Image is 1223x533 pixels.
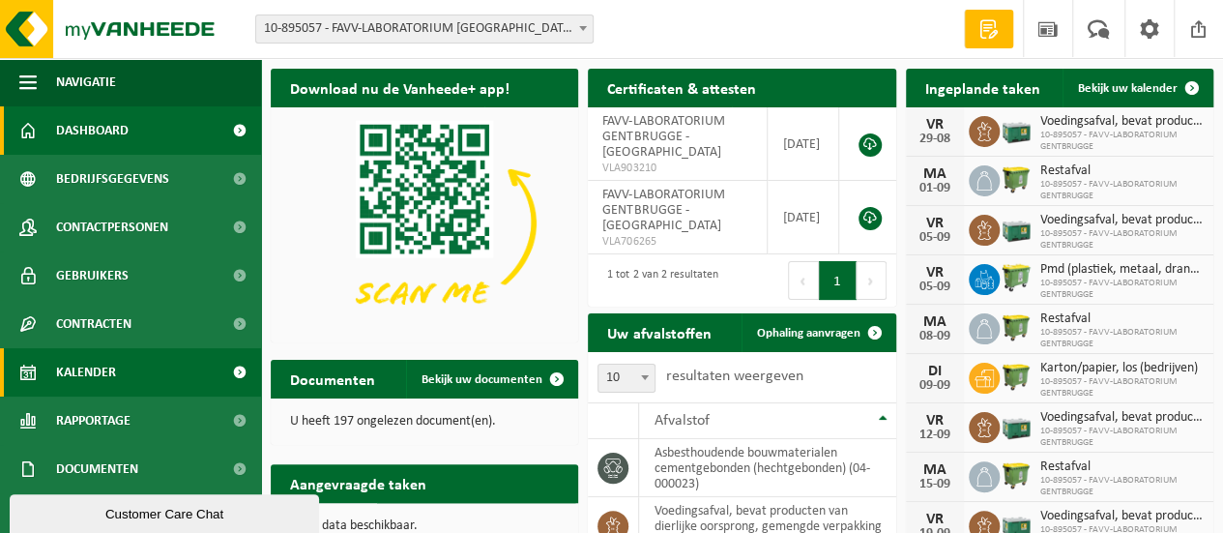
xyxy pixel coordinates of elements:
[1063,69,1211,107] a: Bekijk uw kalender
[1040,311,1204,327] span: Restafval
[654,413,709,429] span: Afvalstof
[56,203,168,252] span: Contactpersonen
[916,429,954,442] div: 12-09
[290,415,559,429] p: U heeft 197 ongelezen document(en).
[290,519,559,533] p: Geen data beschikbaar.
[916,512,954,527] div: VR
[1000,261,1033,294] img: WB-0660-HPE-GN-50
[742,313,894,352] a: Ophaling aanvragen
[1040,213,1204,228] span: Voedingsafval, bevat producten van dierlijke oorsprong, gemengde verpakking (exc...
[1000,360,1033,393] img: WB-1100-HPE-GN-50
[916,182,954,195] div: 01-09
[1040,475,1204,498] span: 10-895057 - FAVV-LABORATORIUM GENTBRUGGE
[916,462,954,478] div: MA
[1000,311,1033,343] img: WB-1100-HPE-GN-50
[56,348,116,397] span: Kalender
[271,360,394,398] h2: Documenten
[1040,278,1204,301] span: 10-895057 - FAVV-LABORATORIUM GENTBRUGGE
[406,360,576,399] a: Bekijk uw documenten
[665,369,802,384] label: resultaten weergeven
[916,379,954,393] div: 09-09
[1040,327,1204,350] span: 10-895057 - FAVV-LABORATORIUM GENTBRUGGE
[1040,262,1204,278] span: Pmd (plastiek, metaal, drankkartons) (bedrijven)
[857,261,887,300] button: Next
[916,117,954,133] div: VR
[1040,459,1204,475] span: Restafval
[588,69,774,106] h2: Certificaten & attesten
[1040,228,1204,252] span: 10-895057 - FAVV-LABORATORIUM GENTBRUGGE
[1078,82,1178,95] span: Bekijk uw kalender
[916,330,954,343] div: 08-09
[1000,409,1033,442] img: PB-LB-0680-HPE-GN-01
[916,364,954,379] div: DI
[56,397,131,445] span: Rapportage
[56,445,138,493] span: Documenten
[768,107,838,181] td: [DATE]
[602,114,724,160] span: FAVV-LABORATORIUM GENTBRUGGE - [GEOGRAPHIC_DATA]
[422,373,542,386] span: Bekijk uw documenten
[639,439,895,497] td: asbesthoudende bouwmaterialen cementgebonden (hechtgebonden) (04-000023)
[1040,361,1204,376] span: Karton/papier, los (bedrijven)
[271,69,529,106] h2: Download nu de Vanheede+ app!
[768,181,838,254] td: [DATE]
[1040,426,1204,449] span: 10-895057 - FAVV-LABORATORIUM GENTBRUGGE
[757,327,860,340] span: Ophaling aanvragen
[788,261,819,300] button: Previous
[1040,130,1204,153] span: 10-895057 - FAVV-LABORATORIUM GENTBRUGGE
[598,365,655,392] span: 10
[916,281,954,294] div: 05-09
[1040,114,1204,130] span: Voedingsafval, bevat producten van dierlijke oorsprong, gemengde verpakking (exc...
[916,133,954,146] div: 29-08
[56,300,131,348] span: Contracten
[1040,179,1204,202] span: 10-895057 - FAVV-LABORATORIUM GENTBRUGGE
[916,231,954,245] div: 05-09
[56,155,169,203] span: Bedrijfsgegevens
[256,15,593,43] span: 10-895057 - FAVV-LABORATORIUM GENTBRUGGE - GENTBRUGGE
[1040,410,1204,426] span: Voedingsafval, bevat producten van dierlijke oorsprong, gemengde verpakking (exc...
[916,166,954,182] div: MA
[588,313,730,351] h2: Uw afvalstoffen
[1040,509,1204,524] span: Voedingsafval, bevat producten van dierlijke oorsprong, gemengde verpakking (exc...
[597,259,717,302] div: 1 tot 2 van 2 resultaten
[271,107,578,339] img: Download de VHEPlus App
[10,490,323,533] iframe: chat widget
[1000,459,1033,491] img: WB-1100-HPE-GN-50
[597,364,655,393] span: 10
[916,478,954,491] div: 15-09
[916,314,954,330] div: MA
[1000,212,1033,245] img: PB-LB-0680-HPE-GN-01
[56,106,129,155] span: Dashboard
[602,188,724,233] span: FAVV-LABORATORIUM GENTBRUGGE - [GEOGRAPHIC_DATA]
[1000,113,1033,146] img: PB-LB-0680-HPE-GN-01
[1040,376,1204,400] span: 10-895057 - FAVV-LABORATORIUM GENTBRUGGE
[916,216,954,231] div: VR
[1040,163,1204,179] span: Restafval
[56,252,129,300] span: Gebruikers
[819,261,857,300] button: 1
[916,265,954,281] div: VR
[602,234,752,250] span: VLA706265
[916,413,954,429] div: VR
[271,464,446,502] h2: Aangevraagde taken
[602,161,752,176] span: VLA903210
[1000,163,1033,195] img: WB-1100-HPE-GN-50
[255,15,594,44] span: 10-895057 - FAVV-LABORATORIUM GENTBRUGGE - GENTBRUGGE
[906,69,1060,106] h2: Ingeplande taken
[56,58,116,106] span: Navigatie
